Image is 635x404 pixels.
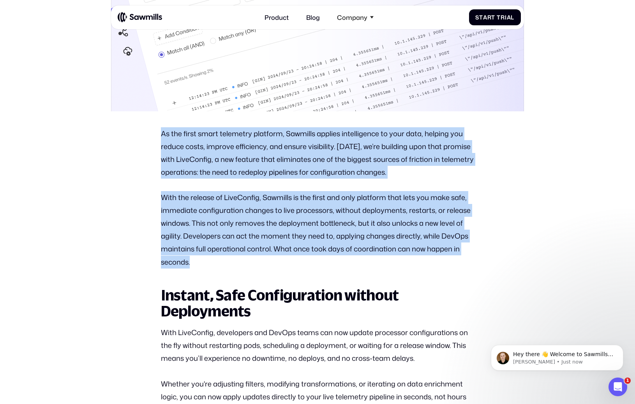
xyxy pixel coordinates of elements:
span: S [475,14,479,21]
a: Blog [301,9,324,26]
a: Product [260,9,293,26]
strong: Instant, Safe Configuration without Deployments [161,286,399,320]
div: Company [337,14,367,21]
span: t [491,14,495,21]
span: l [511,14,514,21]
span: a [507,14,511,21]
a: StartTrial [469,9,521,26]
span: t [479,14,483,21]
span: a [483,14,487,21]
iframe: Intercom live chat [609,378,627,396]
p: As the first smart telemetry platform, Sawmills applies intelligence to your data, helping you re... [161,127,474,179]
span: 1 [624,378,631,384]
span: T [497,14,501,21]
span: r [487,14,492,21]
div: Company [332,9,378,26]
span: i [505,14,507,21]
iframe: Intercom notifications message [479,328,635,383]
p: With LiveConfig, developers and DevOps teams can now update processor configurations on the fly w... [161,326,474,365]
p: With the release of LiveConfig, Sawmills is the first and only platform that lets you make safe, ... [161,191,474,268]
span: r [501,14,505,21]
